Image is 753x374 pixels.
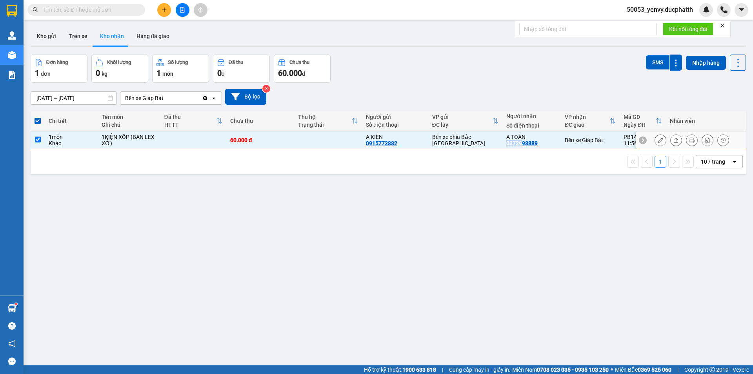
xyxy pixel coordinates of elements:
button: Kết nối tổng đài [663,23,713,35]
img: warehouse-icon [8,304,16,312]
div: Ghi chú [102,122,156,128]
span: 0 [217,68,222,78]
div: Người gửi [366,114,424,120]
button: Bộ lọc [225,89,266,105]
div: 0372998889 [506,140,538,146]
span: | [442,365,443,374]
svg: Clear value [202,95,208,101]
svg: open [731,159,738,165]
th: Toggle SortBy [561,111,620,131]
span: đ [302,71,305,77]
div: Số lượng [168,60,188,65]
button: Số lượng1món [152,55,209,83]
div: A KIÊN [366,134,424,140]
strong: 0369 525 060 [638,367,671,373]
div: Người nhận [506,113,557,119]
span: Cung cấp máy in - giấy in: [449,365,510,374]
img: solution-icon [8,71,16,79]
button: plus [157,3,171,17]
button: Đơn hàng1đơn [31,55,87,83]
span: | [677,365,678,374]
strong: 1900 633 818 [402,367,436,373]
div: VP nhận [565,114,609,120]
div: Đã thu [229,60,243,65]
span: Miền Nam [512,365,609,374]
span: 0 [96,68,100,78]
div: Thu hộ [298,114,352,120]
input: Selected Bến xe Giáp Bát. [164,94,165,102]
div: A TOÀN [506,134,557,140]
span: đ [222,71,225,77]
svg: open [211,95,217,101]
sup: 3 [262,85,270,93]
button: caret-down [735,3,748,17]
div: Tên món [102,114,156,120]
div: Bến xe Giáp Bát [125,94,164,102]
input: Tìm tên, số ĐT hoặc mã đơn [43,5,136,14]
img: icon-new-feature [703,6,710,13]
div: Chi tiết [49,118,94,124]
th: Toggle SortBy [160,111,227,131]
div: Khác [49,140,94,146]
div: 0915772882 [366,140,397,146]
span: 1 [35,68,39,78]
img: logo-vxr [7,5,17,17]
div: Chưa thu [230,118,290,124]
div: 1KIỆN XỐP (BÀN LEX XỞ) [102,134,156,146]
button: Trên xe [62,27,94,46]
span: close [720,23,725,28]
span: ⚪️ [611,368,613,371]
div: Số điện thoại [506,122,557,129]
span: search [33,7,38,13]
button: Khối lượng0kg [91,55,148,83]
span: đơn [41,71,51,77]
span: file-add [180,7,185,13]
div: 1 món [49,134,94,140]
button: Nhập hàng [686,56,726,70]
div: 10 / trang [701,158,725,166]
span: Miền Bắc [615,365,671,374]
div: PB1410250117 [624,134,662,140]
span: copyright [709,367,715,372]
span: notification [8,340,16,347]
th: Toggle SortBy [620,111,666,131]
span: 1 [156,68,161,78]
button: SMS [646,55,669,69]
div: Chưa thu [289,60,309,65]
span: question-circle [8,322,16,330]
div: Bến xe phía Bắc [GEOGRAPHIC_DATA] [432,134,498,146]
button: Kho nhận [94,27,130,46]
span: 60.000 [278,68,302,78]
sup: 1 [15,303,17,305]
div: Đơn hàng [46,60,68,65]
span: caret-down [738,6,745,13]
div: Số điện thoại [366,122,424,128]
img: warehouse-icon [8,51,16,59]
span: aim [198,7,203,13]
img: phone-icon [720,6,728,13]
input: Nhập số tổng đài [519,23,657,35]
div: VP gửi [432,114,492,120]
span: plus [162,7,167,13]
div: ĐC giao [565,122,609,128]
input: Select a date range. [31,92,116,104]
div: ĐC lấy [432,122,492,128]
strong: 0708 023 035 - 0935 103 250 [537,367,609,373]
img: warehouse-icon [8,31,16,40]
button: aim [194,3,207,17]
span: Kết nối tổng đài [669,25,707,33]
div: Đã thu [164,114,216,120]
button: file-add [176,3,189,17]
button: Hàng đã giao [130,27,176,46]
button: Kho gửi [31,27,62,46]
span: 50053_yenvy.ducphatth [620,5,699,15]
div: Trạng thái [298,122,352,128]
span: Hỗ trợ kỹ thuật: [364,365,436,374]
div: 60.000 đ [230,137,290,143]
div: HTTT [164,122,216,128]
button: Chưa thu60.000đ [274,55,331,83]
button: 1 [655,156,666,168]
span: kg [102,71,107,77]
th: Toggle SortBy [428,111,502,131]
span: món [162,71,173,77]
